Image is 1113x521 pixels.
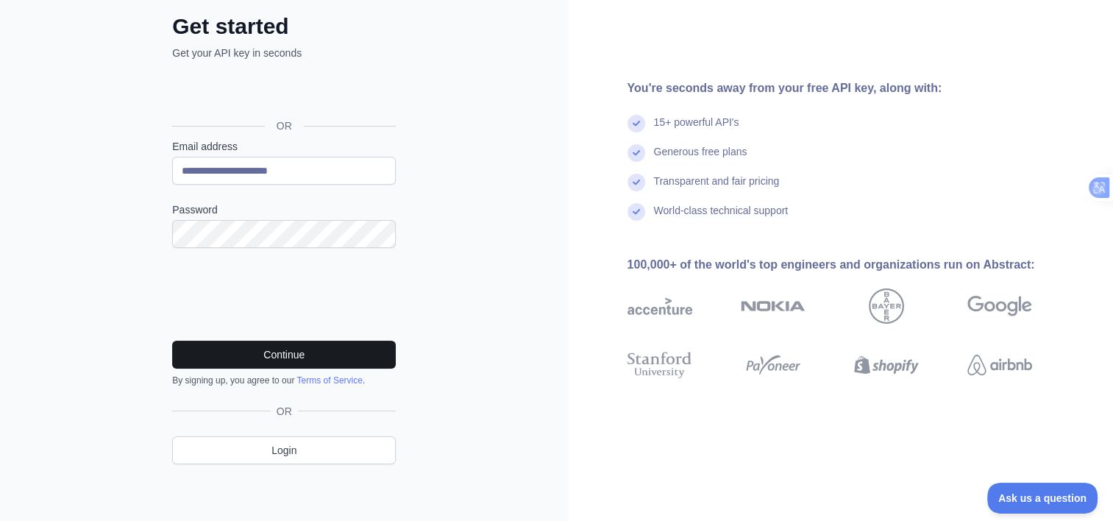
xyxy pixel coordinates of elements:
[967,288,1032,324] img: google
[172,266,396,323] iframe: reCAPTCHA
[172,375,396,386] div: By signing up, you agree to our .
[967,349,1032,381] img: airbnb
[627,144,645,162] img: check mark
[172,202,396,217] label: Password
[165,77,400,109] iframe: Nút Đăng nhập bằng Google
[869,288,904,324] img: bayer
[854,349,919,381] img: shopify
[172,46,396,60] p: Get your API key in seconds
[654,174,780,203] div: Transparent and fair pricing
[627,256,1079,274] div: 100,000+ of the world's top engineers and organizations run on Abstract:
[654,115,739,144] div: 15+ powerful API's
[271,404,298,419] span: OR
[172,13,396,40] h2: Get started
[654,144,747,174] div: Generous free plans
[987,483,1098,514] iframe: Toggle Customer Support
[654,203,789,233] div: World-class technical support
[172,436,396,464] a: Login
[627,115,645,132] img: check mark
[627,288,692,324] img: accenture
[172,139,396,154] label: Email address
[741,288,806,324] img: nokia
[741,349,806,381] img: payoneer
[296,375,362,386] a: Terms of Service
[627,203,645,221] img: check mark
[265,118,304,133] span: OR
[627,174,645,191] img: check mark
[172,341,396,369] button: Continue
[627,349,692,381] img: stanford university
[627,79,1079,97] div: You're seconds away from your free API key, along with:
